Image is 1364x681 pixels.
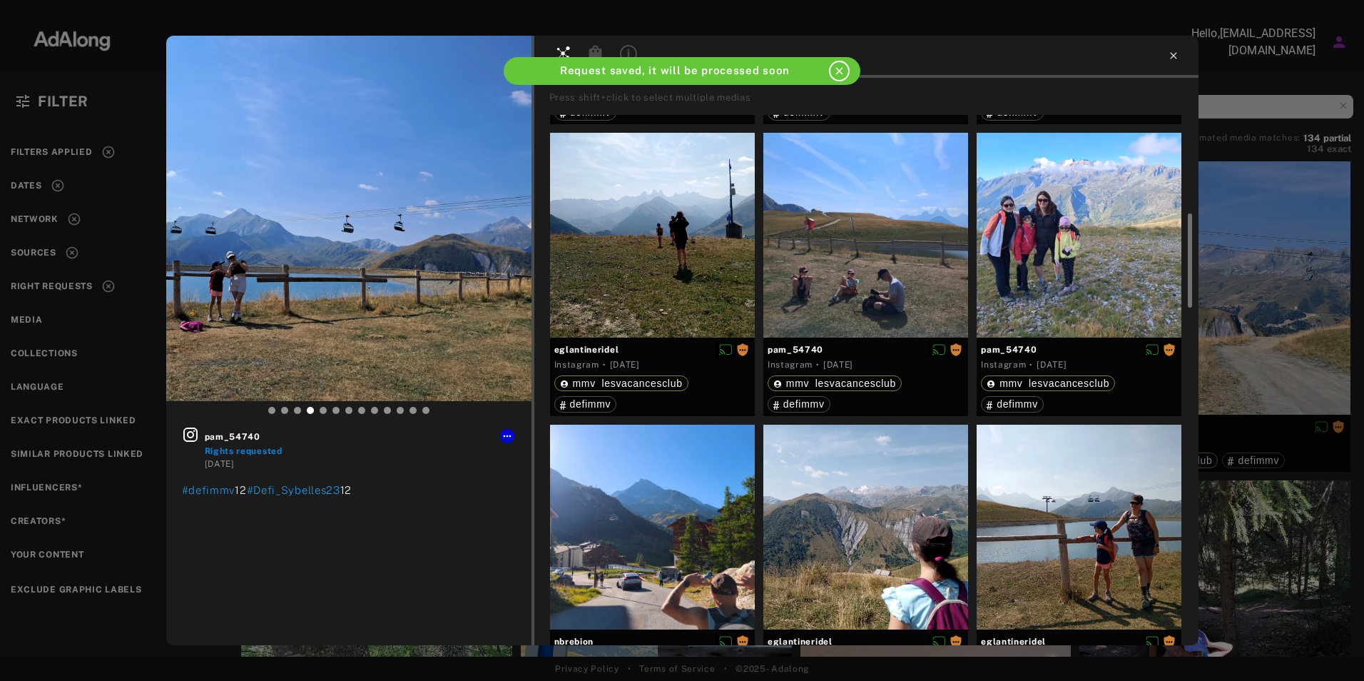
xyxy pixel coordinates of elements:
time: 2025-08-27T07:46:40.000Z [610,360,640,370]
time: 2025-08-27T11:26:53.000Z [1037,360,1067,370]
div: Widget de chat [1293,612,1364,681]
i: close [833,65,845,77]
span: mmv_lesvacancesclub [573,378,683,389]
span: Rights requested [205,446,283,456]
span: Rights requested [1163,636,1176,646]
span: pam_54740 [205,430,516,443]
button: Disable diffusion on this media [928,634,950,649]
span: mmv_lesvacancesclub [786,378,896,389]
time: 2025-08-27T11:29:43.000Z [205,459,235,469]
span: mmv_lesvacancesclub [999,378,1109,389]
button: Disable diffusion on this media [928,342,950,357]
span: #Defi_Sybelles23 [247,484,340,496]
time: 2025-08-27T11:29:43.000Z [823,360,853,370]
button: Disable diffusion on this media [1141,634,1163,649]
span: nbrebion [554,635,750,648]
span: Rights requested [950,636,962,646]
span: · [816,359,820,370]
span: defimmv [997,398,1038,410]
img: INS_DN21jCF2rGZ_11 [166,36,531,401]
span: 12 [340,484,352,496]
span: pam_54740 [981,343,1177,356]
span: Rights requested [736,344,749,354]
div: defimmv [987,399,1038,409]
span: eglantineridel [768,635,964,648]
span: pam_54740 [768,343,964,356]
div: defimmv [560,399,611,409]
span: Rights requested [736,636,749,646]
div: mmv_lesvacancesclub [560,378,683,388]
div: defimmv [773,399,825,409]
button: Disable diffusion on this media [715,342,736,357]
div: Instagram [981,358,1026,371]
span: Rights requested [1163,344,1176,354]
div: mmv_lesvacancesclub [773,378,896,388]
span: eglantineridel [554,343,750,356]
div: Request saved, it will be processed soon [532,63,818,79]
div: mmv_lesvacancesclub [987,378,1109,388]
span: 12 [235,484,246,496]
span: defimmv [783,398,825,410]
div: Press shift+click to select multiple medias [549,91,1193,105]
span: defimmv [570,398,611,410]
div: Instagram [768,358,813,371]
span: #defimmv [182,484,235,496]
span: eglantineridel [981,635,1177,648]
span: Rights requested [950,344,962,354]
iframe: Chat Widget [1293,612,1364,681]
div: Instagram [554,358,599,371]
button: Disable diffusion on this media [1141,342,1163,357]
button: Disable diffusion on this media [715,634,736,649]
span: · [1029,359,1033,370]
span: · [603,359,606,370]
